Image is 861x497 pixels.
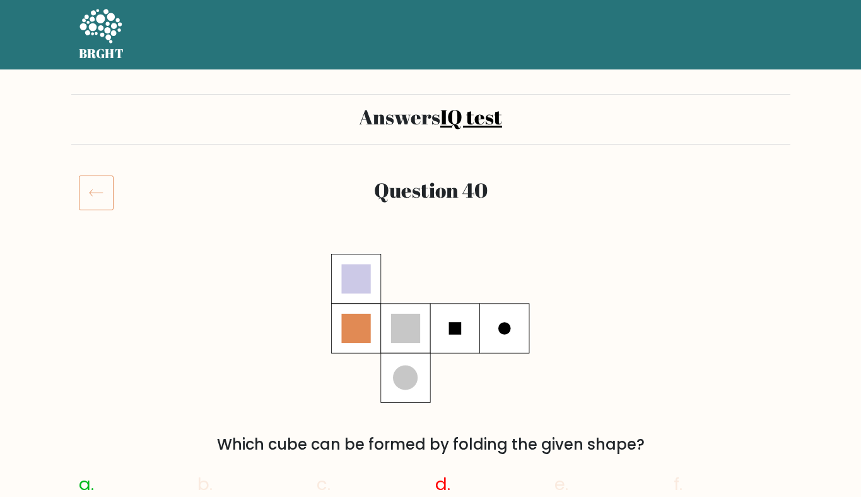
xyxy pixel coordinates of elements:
span: e. [554,472,568,496]
div: Which cube can be formed by folding the given shape? [86,433,775,456]
span: f. [674,472,682,496]
span: c. [317,472,331,496]
h2: Answers [79,105,783,129]
span: b. [197,472,213,496]
h2: Question 40 [139,178,723,202]
a: BRGHT [79,5,124,64]
span: d. [435,472,450,496]
a: IQ test [440,103,502,130]
span: a. [79,472,94,496]
h5: BRGHT [79,46,124,61]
